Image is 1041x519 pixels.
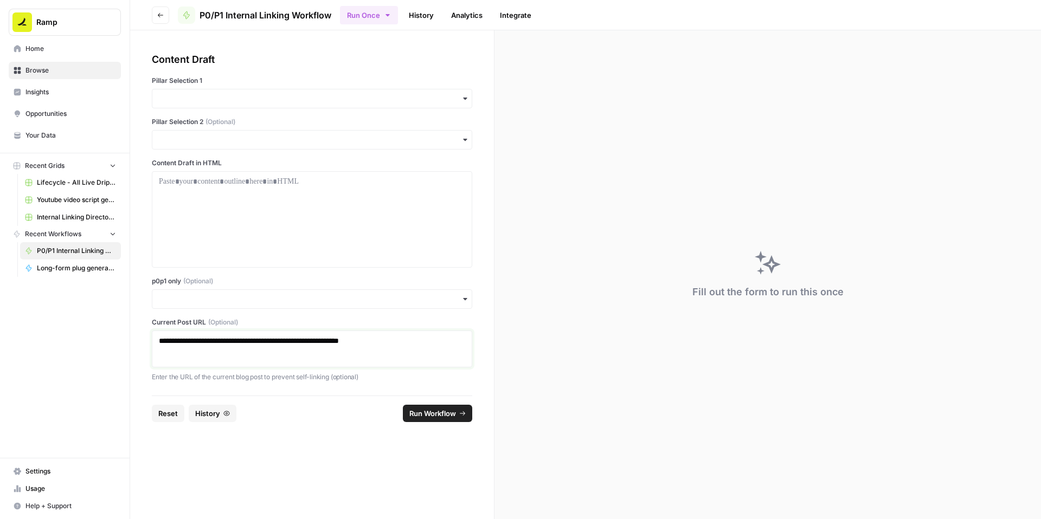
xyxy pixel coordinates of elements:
div: Fill out the form to run this once [692,284,844,300]
span: Opportunities [25,109,116,119]
a: Home [9,40,121,57]
a: Browse [9,62,121,79]
span: Browse [25,66,116,75]
label: p0p1 only [152,276,472,286]
div: Content Draft [152,52,472,67]
span: Lifecycle - All Live Drip Data [37,178,116,187]
span: Long-form plug generator – Content tuning version [37,263,116,273]
button: Run Workflow [403,405,472,422]
span: Settings [25,466,116,476]
label: Pillar Selection 2 [152,117,472,127]
span: (Optional) [208,317,238,327]
span: History [195,408,220,419]
span: P0/P1 Internal Linking Workflow [37,246,116,256]
span: Internal Linking Directory Grid [37,212,116,222]
span: P0/P1 Internal Linking Workflow [200,9,331,22]
button: Recent Workflows [9,226,121,242]
a: Insights [9,83,121,101]
span: (Optional) [183,276,213,286]
a: Integrate [493,7,538,24]
span: Reset [158,408,178,419]
label: Pillar Selection 1 [152,76,472,86]
span: Help + Support [25,501,116,511]
span: Recent Grids [25,161,65,171]
a: P0/P1 Internal Linking Workflow [20,242,121,259]
button: Recent Grids [9,158,121,174]
a: Your Data [9,127,121,144]
span: (Optional) [205,117,235,127]
a: History [402,7,440,24]
button: Run Once [340,6,398,24]
a: P0/P1 Internal Linking Workflow [178,7,331,24]
a: Long-form plug generator – Content tuning version [20,259,121,277]
button: Workspace: Ramp [9,9,121,36]
span: Insights [25,87,116,97]
button: Help + Support [9,497,121,515]
span: Run Workflow [409,408,456,419]
button: Reset [152,405,184,422]
a: Youtube video script generator [20,191,121,209]
span: Your Data [25,131,116,140]
span: Home [25,44,116,54]
img: Ramp Logo [12,12,32,32]
p: Enter the URL of the current blog post to prevent self-linking (optional) [152,372,472,382]
label: Content Draft in HTML [152,158,472,168]
a: Settings [9,463,121,480]
span: Youtube video script generator [37,195,116,205]
a: Analytics [445,7,489,24]
a: Lifecycle - All Live Drip Data [20,174,121,191]
label: Current Post URL [152,317,472,327]
a: Usage [9,480,121,497]
a: Internal Linking Directory Grid [20,209,121,226]
a: Opportunities [9,105,121,122]
span: Recent Workflows [25,229,81,239]
span: Usage [25,484,116,494]
span: Ramp [36,17,102,28]
button: History [189,405,236,422]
